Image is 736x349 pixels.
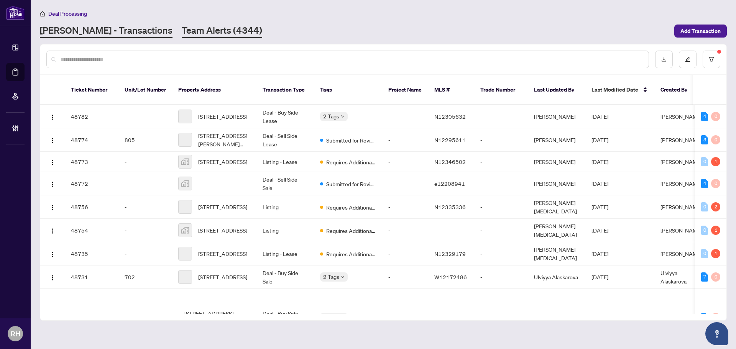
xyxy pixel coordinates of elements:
[711,157,720,166] div: 1
[11,328,20,339] span: RH
[660,158,702,165] span: [PERSON_NAME]
[65,105,118,128] td: 48782
[256,242,314,265] td: Listing - Lease
[382,289,428,347] td: -
[711,135,720,144] div: 0
[705,322,728,345] button: Open asap
[591,85,638,94] span: Last Modified Date
[434,180,465,187] span: e12208941
[256,128,314,152] td: Deal - Sell Side Lease
[382,75,428,105] th: Project Name
[65,242,118,265] td: 48735
[660,180,702,187] span: [PERSON_NAME]
[323,313,339,322] span: 2 Tags
[528,219,585,242] td: [PERSON_NAME][MEDICAL_DATA]
[46,247,59,260] button: Logo
[49,138,56,144] img: Logo
[428,75,474,105] th: MLS #
[382,219,428,242] td: -
[382,242,428,265] td: -
[198,226,247,234] span: [STREET_ADDRESS]
[701,112,708,121] div: 4
[65,128,118,152] td: 48774
[434,136,466,143] span: N12295611
[46,224,59,236] button: Logo
[256,265,314,289] td: Deal - Buy Side Sale
[434,250,466,257] span: N12329179
[474,172,528,195] td: -
[709,57,714,62] span: filter
[46,271,59,283] button: Logo
[660,203,702,210] span: [PERSON_NAME]
[65,172,118,195] td: 48772
[434,113,466,120] span: N12305632
[46,134,59,146] button: Logo
[661,57,667,62] span: download
[711,313,720,322] div: 0
[711,226,720,235] div: 1
[528,152,585,172] td: [PERSON_NAME]
[660,269,687,285] span: Ulviyya Alaskarova
[46,177,59,190] button: Logo
[701,249,708,258] div: 0
[65,219,118,242] td: 48754
[474,265,528,289] td: -
[382,265,428,289] td: -
[701,313,708,322] div: 5
[701,179,708,188] div: 4
[528,265,585,289] td: Ulviyya Alaskarova
[434,274,467,280] span: W12172486
[528,289,585,347] td: [PERSON_NAME]
[711,272,720,282] div: 0
[701,226,708,235] div: 0
[198,249,247,258] span: [STREET_ADDRESS]
[118,219,172,242] td: -
[701,157,708,166] div: 0
[326,158,376,166] span: Requires Additional Docs
[591,158,608,165] span: [DATE]
[40,11,45,16] span: home
[701,135,708,144] div: 3
[382,172,428,195] td: -
[434,203,466,210] span: N12335336
[49,159,56,165] img: Logo
[314,75,382,105] th: Tags
[65,265,118,289] td: 48731
[660,113,702,120] span: [PERSON_NAME]
[341,275,345,279] span: down
[256,105,314,128] td: Deal - Buy Side Lease
[118,172,172,195] td: -
[323,112,339,121] span: 2 Tags
[474,152,528,172] td: -
[118,152,172,172] td: -
[382,152,428,172] td: -
[528,195,585,219] td: [PERSON_NAME][MEDICAL_DATA]
[65,75,118,105] th: Ticket Number
[591,136,608,143] span: [DATE]
[703,51,720,68] button: filter
[685,57,690,62] span: edit
[680,25,721,37] span: Add Transaction
[49,205,56,211] img: Logo
[591,203,608,210] span: [DATE]
[118,242,172,265] td: -
[674,25,727,38] button: Add Transaction
[256,75,314,105] th: Transaction Type
[118,105,172,128] td: -
[591,227,608,234] span: [DATE]
[65,152,118,172] td: 48773
[198,157,247,166] span: [STREET_ADDRESS]
[65,195,118,219] td: 48756
[474,105,528,128] td: -
[49,181,56,187] img: Logo
[591,274,608,280] span: [DATE]
[528,242,585,265] td: [PERSON_NAME][MEDICAL_DATA]
[326,203,376,211] span: Requires Additional Docs
[49,275,56,281] img: Logo
[711,202,720,211] div: 2
[256,195,314,219] td: Listing
[474,128,528,152] td: -
[40,24,172,38] a: [PERSON_NAME] - Transactions
[118,128,172,152] td: 805
[591,180,608,187] span: [DATE]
